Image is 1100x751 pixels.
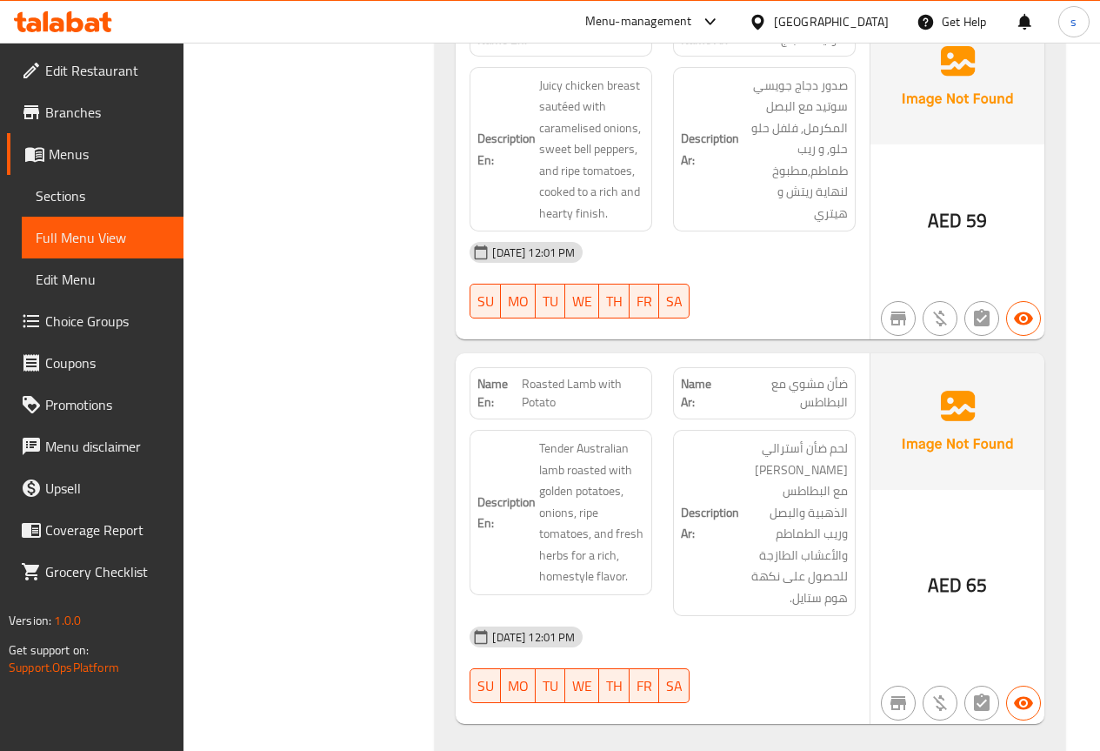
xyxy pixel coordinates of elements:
button: TU [536,284,565,319]
span: FR [637,289,652,314]
span: سوتيه الدجاج [781,30,848,49]
a: Menu disclaimer [7,426,183,467]
button: Purchased item [923,686,957,721]
button: MO [501,668,536,703]
span: Menu disclaimer [45,436,170,457]
button: TH [599,284,630,319]
strong: Description En: [477,128,536,171]
strong: Name En: [477,375,522,412]
span: AED [928,204,962,238]
div: Menu-management [585,11,692,32]
button: FR [630,668,659,703]
a: Support.OpsPlatform [9,656,119,679]
button: SU [470,668,501,703]
a: Upsell [7,467,183,509]
span: Menus [49,144,170,164]
button: WE [565,284,599,319]
span: SA [666,289,683,314]
button: Available [1006,301,1041,336]
a: Promotions [7,384,183,426]
a: Edit Menu [22,258,183,300]
button: WE [565,668,599,703]
a: Branches [7,91,183,133]
span: TH [606,289,623,314]
span: MO [508,289,529,314]
span: Roasted Lamb with Potato [522,375,644,412]
a: Coupons [7,342,183,384]
img: Ae5nvW7+0k+MAAAAAElFTkSuQmCC [870,9,1044,144]
span: AED [928,568,962,602]
div: [GEOGRAPHIC_DATA] [774,12,889,31]
strong: Name Ar: [681,30,728,49]
a: Grocery Checklist [7,551,183,593]
span: ضأن مشوي مع البطاطس [726,375,848,412]
span: 59 [966,204,987,238]
span: SA [666,674,683,699]
span: 65 [966,568,987,602]
a: Choice Groups [7,300,183,342]
strong: Name En: [477,30,527,49]
span: Branches [45,102,170,123]
a: Coverage Report [7,509,183,551]
span: Juicy chicken breast sautéed with caramelised onions, sweet bell peppers, and ripe tomatoes, cook... [539,75,644,225]
span: Coupons [45,352,170,373]
span: Choice Groups [45,311,170,332]
button: TH [599,668,630,703]
span: Grocery Checklist [45,561,170,582]
span: [DATE] 12:01 PM [485,245,582,261]
button: Not has choices [964,686,999,721]
a: Sections [22,175,183,217]
button: TU [536,668,565,703]
a: Edit Restaurant [7,50,183,91]
span: [DATE] 12:01 PM [485,629,582,646]
strong: Name Ar: [681,375,726,412]
span: Full Menu View [36,227,170,248]
span: Chicken Sote [577,30,644,49]
button: SA [659,284,690,319]
a: Menus [7,133,183,175]
span: صدور دجاج جويسي سوتيد مع البصل المكرمل, فلفل حلو حلو, و ريب طماطم,مطبوخ لنهاية ريتش و هيتري [743,75,848,225]
span: Version: [9,609,51,632]
img: Ae5nvW7+0k+MAAAAAElFTkSuQmCC [870,353,1044,489]
span: TU [543,674,558,699]
strong: Description Ar: [681,502,739,545]
span: Sections [36,185,170,206]
span: Get support on: [9,639,89,661]
span: FR [637,674,652,699]
span: SU [477,674,494,699]
span: s [1070,12,1077,31]
span: Promotions [45,394,170,415]
span: 1.0.0 [54,609,81,632]
strong: Description Ar: [681,128,739,171]
span: Upsell [45,478,170,499]
button: Not has choices [964,301,999,336]
button: MO [501,284,536,319]
span: TU [543,289,558,314]
button: Not branch specific item [881,301,916,336]
span: Tender Australian lamb roasted with golden potatoes, onions, ripe tomatoes, and fresh herbs for a... [539,438,644,587]
button: Not branch specific item [881,686,916,721]
button: SU [470,284,501,319]
button: FR [630,284,659,319]
span: Coverage Report [45,520,170,540]
span: WE [572,289,592,314]
button: Available [1006,686,1041,721]
button: SA [659,668,690,703]
span: SU [477,289,494,314]
span: WE [572,674,592,699]
span: Edit Menu [36,269,170,290]
strong: Description En: [477,492,536,534]
span: Edit Restaurant [45,60,170,81]
a: Full Menu View [22,217,183,258]
span: MO [508,674,529,699]
button: Purchased item [923,301,957,336]
span: لحم ضأن أسترالي طري مشوي مع البطاطس الذهبية والبصل وريب الطماطم والأعشاب الطازجة للحصول على نكهة ... [743,438,848,608]
span: TH [606,674,623,699]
